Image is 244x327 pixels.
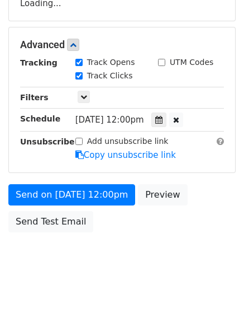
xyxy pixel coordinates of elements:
label: Track Clicks [87,70,133,82]
span: [DATE] 12:00pm [75,115,144,125]
label: UTM Codes [170,57,213,68]
iframe: Chat Widget [188,273,244,327]
label: Track Opens [87,57,135,68]
a: Send on [DATE] 12:00pm [8,184,135,205]
strong: Tracking [20,58,58,67]
strong: Filters [20,93,49,102]
a: Preview [138,184,187,205]
h5: Advanced [20,39,224,51]
strong: Unsubscribe [20,137,75,146]
strong: Schedule [20,114,60,123]
a: Copy unsubscribe link [75,150,176,160]
a: Send Test Email [8,211,93,232]
label: Add unsubscribe link [87,136,169,147]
